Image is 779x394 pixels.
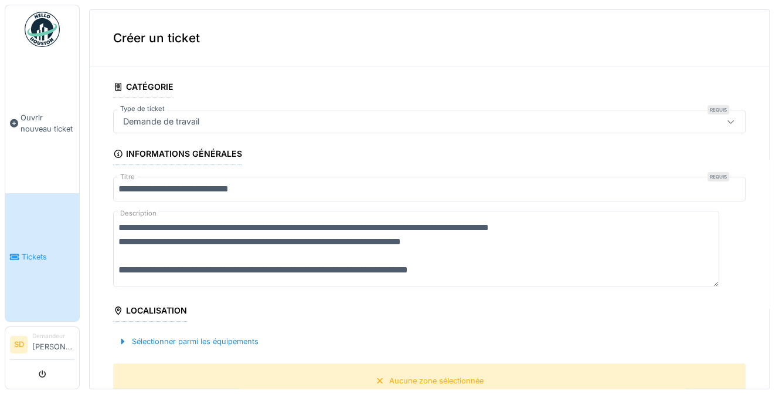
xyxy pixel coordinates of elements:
[113,78,174,98] div: Catégorie
[707,105,729,115] div: Requis
[389,375,484,386] div: Aucune zone sélectionnée
[10,336,28,353] li: SD
[22,251,74,262] span: Tickets
[113,145,242,165] div: Informations générales
[32,332,74,341] div: Demandeur
[118,206,159,221] label: Description
[5,53,79,193] a: Ouvrir nouveau ticket
[90,10,769,66] div: Créer un ticket
[118,115,204,128] div: Demande de travail
[32,332,74,357] li: [PERSON_NAME]
[25,12,60,47] img: Badge_color-CXgf-gQk.svg
[10,332,74,360] a: SD Demandeur[PERSON_NAME]
[113,334,263,349] div: Sélectionner parmi les équipements
[113,302,187,322] div: Localisation
[21,112,74,134] span: Ouvrir nouveau ticket
[707,172,729,181] div: Requis
[118,172,137,182] label: Titre
[118,104,167,114] label: Type de ticket
[5,193,79,322] a: Tickets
